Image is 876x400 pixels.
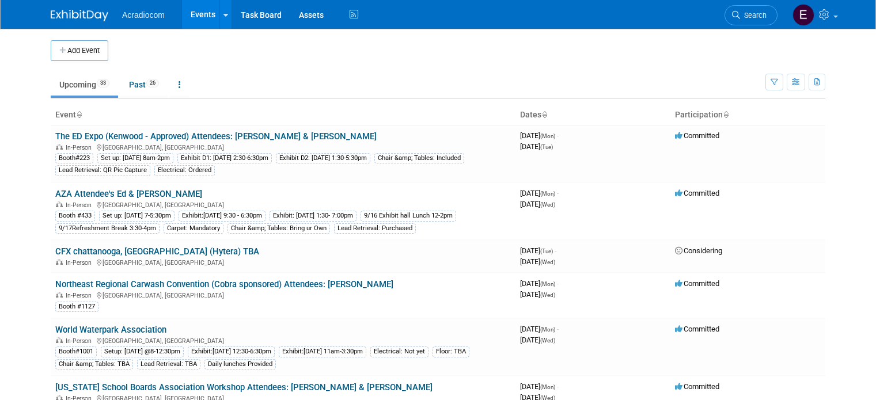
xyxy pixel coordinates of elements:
[540,337,555,344] span: (Wed)
[515,105,670,125] th: Dates
[520,257,555,266] span: [DATE]
[55,246,259,257] a: CFX chattanooga, [GEOGRAPHIC_DATA] (Hytera) TBA
[675,131,719,140] span: Committed
[55,200,511,209] div: [GEOGRAPHIC_DATA], [GEOGRAPHIC_DATA]
[204,359,276,369] div: Daily lunches Provided
[99,211,175,221] div: Set up: [DATE] 7-5:30pm
[55,290,511,299] div: [GEOGRAPHIC_DATA], [GEOGRAPHIC_DATA]
[520,325,559,333] span: [DATE]
[55,153,93,163] div: Booth#223
[66,144,95,151] span: In-Person
[177,153,272,163] div: Exhibit D1: [DATE] 2:30-6:30pm
[55,325,166,335] a: World Waterpark Association
[540,248,553,254] span: (Tue)
[55,131,377,142] a: The ED Expo (Kenwood - Approved) Attendees: [PERSON_NAME] & [PERSON_NAME]
[51,74,118,96] a: Upcoming33
[56,144,63,150] img: In-Person Event
[520,189,559,197] span: [DATE]
[675,325,719,333] span: Committed
[555,246,556,255] span: -
[723,110,729,119] a: Sort by Participation Type
[66,292,95,299] span: In-Person
[55,336,511,345] div: [GEOGRAPHIC_DATA], [GEOGRAPHIC_DATA]
[270,211,357,221] div: Exhibit: [DATE] 1:30- 7:00pm
[370,346,428,357] div: Electrical: Not yet
[137,359,200,369] div: Lead Retrieval: TBA
[56,292,63,298] img: In-Person Event
[433,346,469,357] div: Floor: TBA
[76,110,82,119] a: Sort by Event Name
[188,346,275,357] div: Exhibit:[DATE] 12:30-6:30pm
[540,201,555,208] span: (Wed)
[55,302,98,312] div: Booth #1127
[557,279,559,288] span: -
[56,259,63,265] img: In-Person Event
[540,133,555,139] span: (Mon)
[279,346,366,357] div: Exhibit:[DATE] 11am-3:30pm
[541,110,547,119] a: Sort by Start Date
[792,4,814,26] img: Elizabeth Martinez
[520,279,559,288] span: [DATE]
[56,201,63,207] img: In-Person Event
[227,223,330,234] div: Chair &amp; Tables: Bring ur Own
[675,279,719,288] span: Committed
[557,189,559,197] span: -
[66,201,95,209] span: In-Person
[66,259,95,266] span: In-Person
[66,337,95,345] span: In-Person
[540,281,555,287] span: (Mon)
[540,384,555,390] span: (Mon)
[540,259,555,265] span: (Wed)
[51,40,108,61] button: Add Event
[55,346,97,357] div: Booth#1001
[164,223,223,234] div: Carpet: Mandatory
[51,10,108,21] img: ExhibitDay
[520,290,555,299] span: [DATE]
[675,246,722,255] span: Considering
[520,382,559,391] span: [DATE]
[97,79,109,87] span: 33
[520,200,555,208] span: [DATE]
[540,191,555,197] span: (Mon)
[520,336,555,344] span: [DATE]
[520,131,559,140] span: [DATE]
[55,382,433,393] a: [US_STATE] School Boards Association Workshop Attendees: [PERSON_NAME] & [PERSON_NAME]
[361,211,456,221] div: 9/16 Exhibit hall Lunch 12-2pm
[276,153,370,163] div: Exhibit D2: [DATE] 1:30-5:30pm
[55,359,133,369] div: Chair &amp; Tables: TBA
[557,382,559,391] span: -
[675,382,719,391] span: Committed
[55,211,95,221] div: Booth #433
[55,223,160,234] div: 9/17Refreshment Break 3:30-4pm
[122,10,165,20] span: Acradiocom
[56,337,63,343] img: In-Person Event
[179,211,266,221] div: Exhibit:[DATE] 9:30 - 6:30pm
[520,142,553,151] span: [DATE]
[557,325,559,333] span: -
[374,153,464,163] div: Chair &amp; Tables: Included
[154,165,215,176] div: Electrical: Ordered
[51,105,515,125] th: Event
[675,189,719,197] span: Committed
[55,257,511,266] div: [GEOGRAPHIC_DATA], [GEOGRAPHIC_DATA]
[55,165,150,176] div: Lead Retrieval: QR Pic Capture
[725,5,778,25] a: Search
[540,292,555,298] span: (Wed)
[101,346,184,357] div: Setup: [DATE] @8-12:30pm
[557,131,559,140] span: -
[120,74,168,96] a: Past26
[55,189,202,199] a: AZA Attendee's Ed & [PERSON_NAME]
[520,246,556,255] span: [DATE]
[540,144,553,150] span: (Tue)
[146,79,159,87] span: 26
[97,153,173,163] div: Set up: [DATE] 8am-2pm
[670,105,825,125] th: Participation
[740,11,767,20] span: Search
[334,223,416,234] div: Lead Retrieval: Purchased
[55,279,393,289] a: Northeast Regional Carwash Convention (Cobra sponsored) Attendees: [PERSON_NAME]
[55,142,511,151] div: [GEOGRAPHIC_DATA], [GEOGRAPHIC_DATA]
[540,326,555,333] span: (Mon)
